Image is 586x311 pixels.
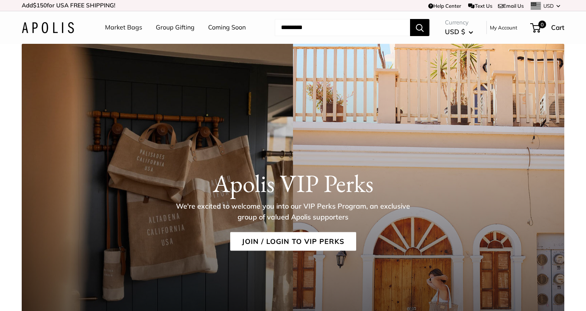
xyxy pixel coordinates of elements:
[22,22,74,33] img: Apolis
[230,232,356,251] a: Join / Login to VIP Perks
[445,26,473,38] button: USD $
[37,169,549,198] h1: Apolis VIP Perks
[33,2,47,9] span: $150
[490,23,517,32] a: My Account
[538,21,546,28] span: 0
[551,23,564,31] span: Cart
[468,3,492,9] a: Text Us
[543,3,554,9] span: USD
[445,17,473,28] span: Currency
[105,22,142,33] a: Market Bags
[208,22,246,33] a: Coming Soon
[531,21,564,34] a: 0 Cart
[410,19,429,36] button: Search
[445,28,465,36] span: USD $
[275,19,410,36] input: Search...
[167,201,419,223] p: We're excited to welcome you into our VIP Perks Program, an exclusive group of valued Apolis supp...
[498,3,524,9] a: Email Us
[156,22,195,33] a: Group Gifting
[6,282,83,305] iframe: Sign Up via Text for Offers
[428,3,461,9] a: Help Center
